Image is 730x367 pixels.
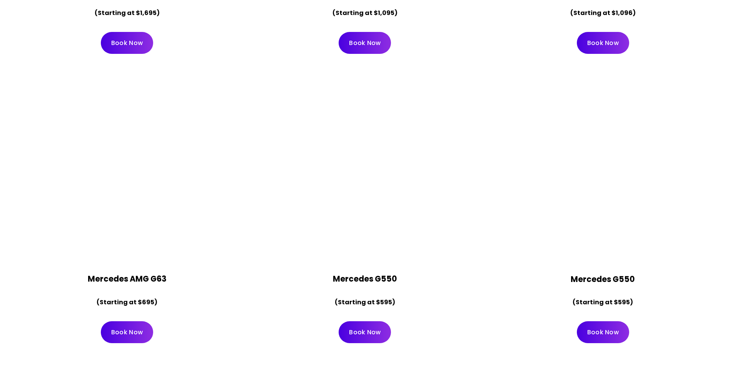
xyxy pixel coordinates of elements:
strong: (Starting at $595) [335,298,395,307]
strong: (Starting at $1,095) [332,8,398,17]
strong: (Starting at $1,096) [570,8,636,17]
a: Book Now [339,32,391,54]
strong: (Starting at $1,695) [95,8,160,17]
a: Book Now [101,321,153,343]
a: Book Now [101,32,153,54]
strong: Mercedes G550 [333,273,397,284]
strong: Mercedes AMG G63 [88,273,167,284]
strong: Mercedes G550 [571,274,635,285]
a: Book Now [577,32,629,54]
a: Book Now [339,321,391,343]
a: Book Now [577,321,629,343]
strong: (Starting at $595) [573,298,633,307]
strong: (Starting at $695) [97,298,157,307]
